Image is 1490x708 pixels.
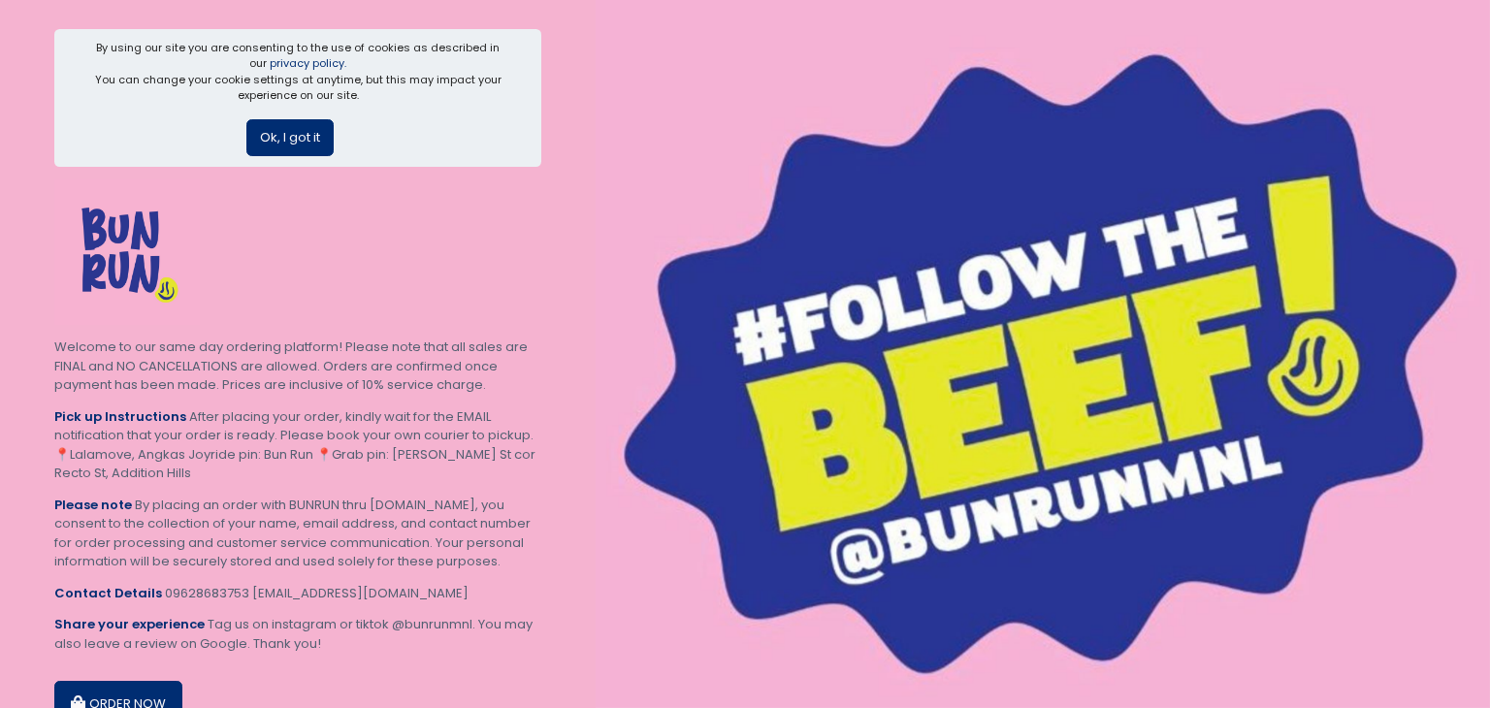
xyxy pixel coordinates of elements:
[246,119,334,156] button: Ok, I got it
[54,615,541,653] div: Tag us on instagram or tiktok @bunrunmnl. You may also leave a review on Google. Thank you!
[54,584,162,602] b: Contact Details
[54,496,541,571] div: By placing an order with BUNRUN thru [DOMAIN_NAME], you consent to the collection of your name, e...
[270,55,346,71] a: privacy policy.
[54,407,541,483] div: After placing your order, kindly wait for the EMAIL notification that your order is ready. Please...
[54,615,205,633] b: Share your experience
[54,338,541,395] div: Welcome to our same day ordering platform! Please note that all sales are FINAL and NO CANCELLATI...
[54,584,541,603] div: 09628683753 [EMAIL_ADDRESS][DOMAIN_NAME]
[54,407,186,426] b: Pick up Instructions
[87,40,509,104] div: By using our site you are consenting to the use of cookies as described in our You can change you...
[54,179,200,325] img: BUN RUN FOOD STORE
[54,496,132,514] b: Please note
